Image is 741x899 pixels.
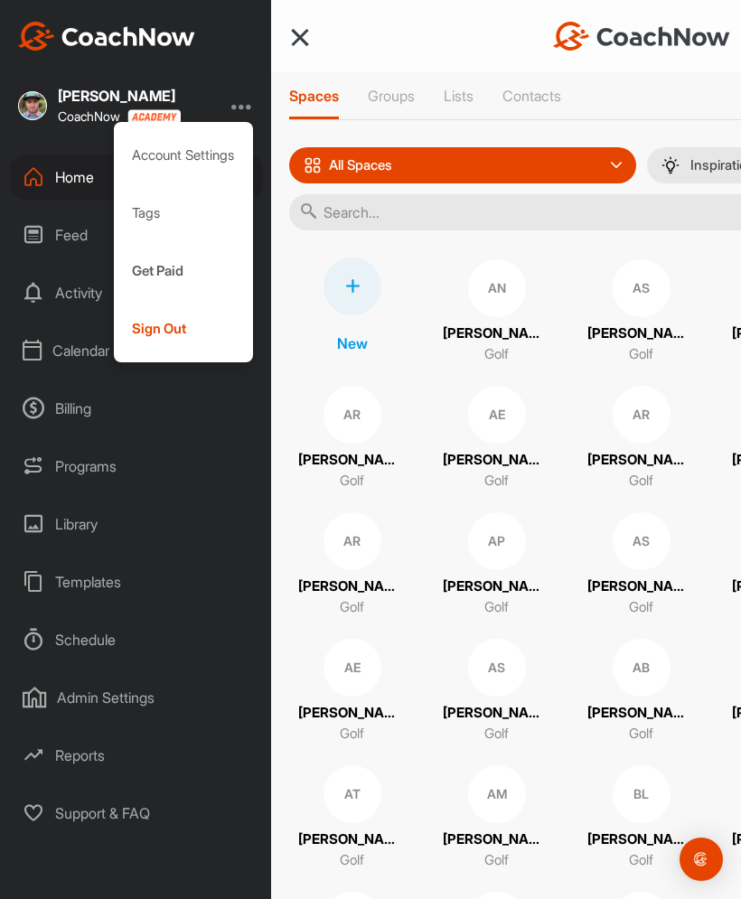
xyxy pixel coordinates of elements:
[324,512,381,570] div: AR
[298,576,407,597] p: [PERSON_NAME]
[114,126,254,184] div: Account Settings
[468,765,526,823] div: AM
[578,258,705,366] a: AS[PERSON_NAME]Golf
[58,109,181,125] div: CoachNow
[340,724,364,744] p: Golf
[629,724,653,744] p: Golf
[434,763,560,872] a: AM[PERSON_NAME]Golf
[298,703,407,724] p: [PERSON_NAME]
[629,344,653,365] p: Golf
[298,829,407,850] p: [PERSON_NAME]
[368,87,415,105] p: Groups
[10,675,263,720] div: Admin Settings
[10,386,263,431] div: Billing
[443,450,551,471] p: [PERSON_NAME]
[613,512,671,570] div: AS
[578,510,705,619] a: AS[PERSON_NAME]Golf
[18,91,47,120] img: square_c06937ecae3d5ad7bc2ee6c3c95a73cb.jpg
[468,259,526,317] div: AN
[337,332,368,354] p: New
[468,512,526,570] div: AP
[553,22,730,51] img: CoachNow
[443,323,551,344] p: [PERSON_NAME]
[578,637,705,745] a: AB[PERSON_NAME]Golf
[484,724,509,744] p: Golf
[10,444,263,489] div: Programs
[468,639,526,697] div: AS
[587,829,696,850] p: [PERSON_NAME] Laser
[289,384,416,492] a: AR[PERSON_NAME]Golf
[114,242,254,300] div: Get Paid
[10,270,263,315] div: Activity
[289,637,416,745] a: AE[PERSON_NAME]Golf
[434,637,560,745] a: AS[PERSON_NAME]Golf
[340,471,364,492] p: Golf
[578,384,705,492] a: AR[PERSON_NAME]Golf
[434,384,560,492] a: AE[PERSON_NAME]Golf
[127,109,181,125] img: CoachNow acadmey
[443,703,551,724] p: [PERSON_NAME]
[329,158,392,173] p: All Spaces
[587,576,696,597] p: [PERSON_NAME]
[484,597,509,618] p: Golf
[444,87,474,105] p: Lists
[324,639,381,697] div: AE
[484,344,509,365] p: Golf
[298,450,407,471] p: [PERSON_NAME]
[587,703,696,724] p: [PERSON_NAME]
[443,829,551,850] p: [PERSON_NAME]
[578,763,705,872] a: BL[PERSON_NAME] LaserGolf
[468,386,526,444] div: AE
[18,22,195,51] img: CoachNow
[10,791,263,836] div: Support & FAQ
[10,733,263,778] div: Reports
[289,763,416,872] a: AT[PERSON_NAME]Golf
[324,765,381,823] div: AT
[613,386,671,444] div: AR
[58,89,181,103] div: [PERSON_NAME]
[661,156,680,174] img: menuIcon
[613,639,671,697] div: AB
[484,850,509,871] p: Golf
[289,510,416,619] a: AR[PERSON_NAME]Golf
[680,838,723,881] div: Open Intercom Messenger
[587,450,696,471] p: [PERSON_NAME]
[10,212,263,258] div: Feed
[10,617,263,662] div: Schedule
[434,510,560,619] a: AP[PERSON_NAME]Golf
[304,156,322,174] img: icon
[10,559,263,604] div: Templates
[114,184,254,242] div: Tags
[324,386,381,444] div: AR
[587,323,696,344] p: [PERSON_NAME]
[340,850,364,871] p: Golf
[289,87,339,105] p: Spaces
[434,258,560,366] a: AN[PERSON_NAME]Golf
[613,765,671,823] div: BL
[10,328,263,373] div: Calendar
[114,300,254,358] div: Sign Out
[340,597,364,618] p: Golf
[502,87,561,105] p: Contacts
[10,501,263,547] div: Library
[443,576,551,597] p: [PERSON_NAME]
[629,471,653,492] p: Golf
[613,259,671,317] div: AS
[629,850,653,871] p: Golf
[10,155,263,200] div: Home
[484,471,509,492] p: Golf
[629,597,653,618] p: Golf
